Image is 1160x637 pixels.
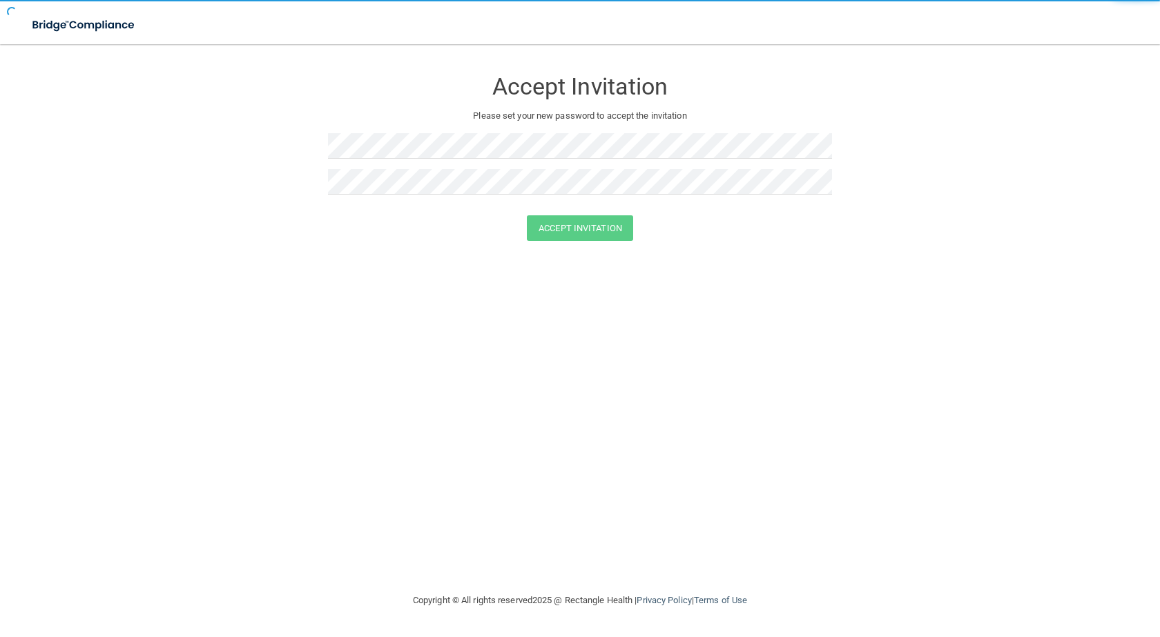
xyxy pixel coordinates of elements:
[637,595,691,605] a: Privacy Policy
[328,74,832,99] h3: Accept Invitation
[328,578,832,623] div: Copyright © All rights reserved 2025 @ Rectangle Health | |
[338,108,822,124] p: Please set your new password to accept the invitation
[694,595,747,605] a: Terms of Use
[21,11,148,39] img: bridge_compliance_login_screen.278c3ca4.svg
[527,215,633,241] button: Accept Invitation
